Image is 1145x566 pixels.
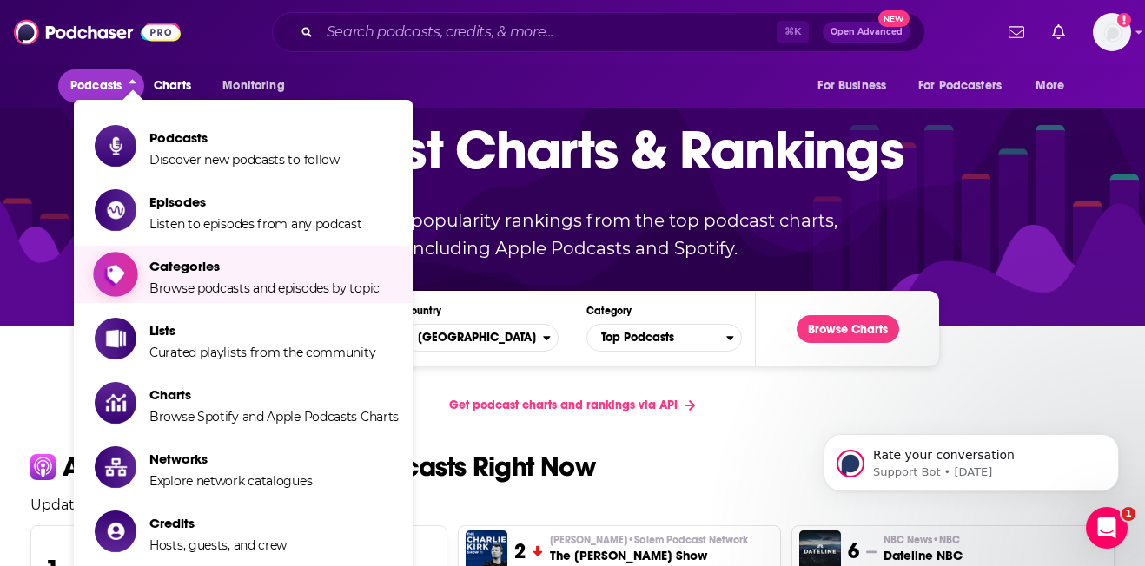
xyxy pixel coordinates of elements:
[63,453,595,481] p: Apple Podcasts Top U.S. Podcasts Right Now
[272,12,925,52] div: Search podcasts, credits, & more...
[149,129,340,146] span: Podcasts
[222,74,284,98] span: Monitoring
[149,409,399,424] span: Browse Spotify and Apple Podcasts Charts
[550,533,748,564] a: [PERSON_NAME]•Salem Podcast NetworkThe [PERSON_NAME] Show
[514,538,526,564] h3: 2
[149,194,362,210] span: Episodes
[149,258,380,274] span: Categories
[1002,17,1031,47] a: Show notifications dropdown
[30,454,56,479] img: apple Icon
[1023,69,1087,102] button: open menu
[884,533,963,547] p: NBC News • NBC
[586,324,742,352] button: Categories
[1086,507,1128,549] iframe: Intercom live chat
[831,28,903,36] span: Open Advanced
[823,22,910,43] button: Open AdvancedNew
[149,515,287,531] span: Credits
[884,533,963,564] a: NBC News•NBCDateline NBC
[449,398,678,412] span: Get podcast charts and rankings via API
[884,547,963,564] h3: Dateline NBC
[797,315,899,343] button: Browse Charts
[14,16,181,49] img: Podchaser - Follow, Share and Rate Podcasts
[242,93,904,206] p: Podcast Charts & Rankings
[907,69,1027,102] button: open menu
[1122,507,1135,521] span: 1
[627,534,748,546] span: • Salem Podcast Network
[274,207,871,262] p: Up-to-date popularity rankings from the top podcast charts, including Apple Podcasts and Spotify.
[149,152,340,168] span: Discover new podcasts to follow
[884,533,960,547] span: NBC News
[320,18,777,46] input: Search podcasts, credits, & more...
[932,534,960,546] span: • NBC
[149,322,375,339] span: Lists
[210,69,307,102] button: open menu
[1093,13,1131,51] button: Show profile menu
[70,74,122,98] span: Podcasts
[1117,13,1131,27] svg: Add a profile image
[17,497,1128,513] p: Updated: [DATE]
[149,537,287,553] span: Hosts, guests, and crew
[1093,13,1131,51] img: User Profile
[550,547,748,564] h3: The [PERSON_NAME] Show
[149,345,375,360] span: Curated playlists from the community
[918,74,1002,98] span: For Podcasters
[404,323,543,352] span: [GEOGRAPHIC_DATA]
[798,398,1145,519] iframe: Intercom notifications message
[58,69,144,102] button: close menu
[817,74,886,98] span: For Business
[149,473,312,489] span: Explore network catalogues
[550,533,748,547] span: [PERSON_NAME]
[149,451,312,467] span: Networks
[435,384,709,426] a: Get podcast charts and rankings via API
[1093,13,1131,51] span: Logged in as KatieC
[149,386,399,403] span: Charts
[550,533,748,547] p: Charlie Kirk • Salem Podcast Network
[142,69,202,102] a: Charts
[149,280,380,296] span: Browse podcasts and episodes by topic
[848,538,859,564] h3: 6
[805,69,908,102] button: open menu
[587,323,726,352] span: Top Podcasts
[154,74,191,98] span: Charts
[1045,17,1072,47] a: Show notifications dropdown
[1036,74,1065,98] span: More
[149,216,362,232] span: Listen to episodes from any podcast
[777,21,809,43] span: ⌘ K
[403,324,559,352] button: Countries
[878,10,910,27] span: New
